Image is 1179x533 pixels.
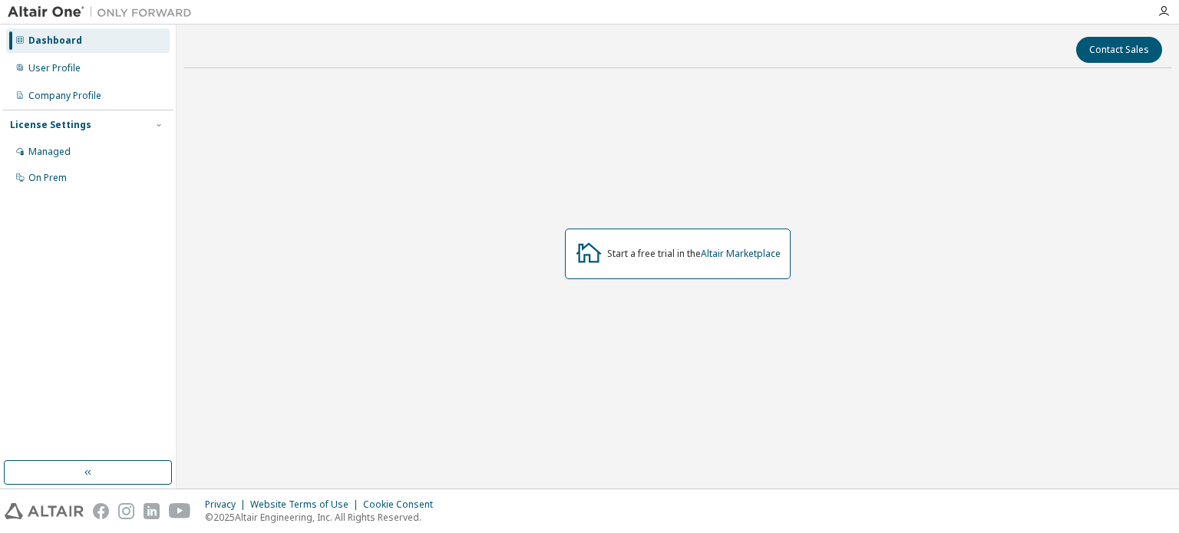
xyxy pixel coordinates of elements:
[93,503,109,519] img: facebook.svg
[5,503,84,519] img: altair_logo.svg
[10,119,91,131] div: License Settings
[118,503,134,519] img: instagram.svg
[28,62,81,74] div: User Profile
[1076,37,1162,63] button: Contact Sales
[607,248,781,260] div: Start a free trial in the
[28,146,71,158] div: Managed
[169,503,191,519] img: youtube.svg
[28,35,82,47] div: Dashboard
[701,247,781,260] a: Altair Marketplace
[28,172,67,184] div: On Prem
[205,498,250,511] div: Privacy
[250,498,363,511] div: Website Terms of Use
[363,498,442,511] div: Cookie Consent
[28,90,101,102] div: Company Profile
[205,511,442,524] p: © 2025 Altair Engineering, Inc. All Rights Reserved.
[144,503,160,519] img: linkedin.svg
[8,5,200,20] img: Altair One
